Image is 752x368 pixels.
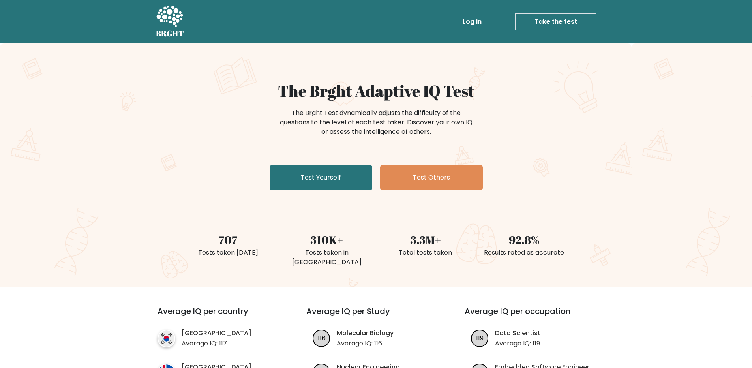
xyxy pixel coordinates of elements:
[495,329,540,338] a: Data Scientist
[337,329,394,338] a: Molecular Biology
[270,165,372,190] a: Test Yourself
[158,306,278,325] h3: Average IQ per country
[480,231,569,248] div: 92.8%
[184,231,273,248] div: 707
[337,339,394,348] p: Average IQ: 116
[495,339,540,348] p: Average IQ: 119
[182,329,251,338] a: [GEOGRAPHIC_DATA]
[480,248,569,257] div: Results rated as accurate
[465,306,604,325] h3: Average IQ per occupation
[184,81,569,100] h1: The Brght Adaptive IQ Test
[282,248,371,267] div: Tests taken in [GEOGRAPHIC_DATA]
[184,248,273,257] div: Tests taken [DATE]
[306,306,446,325] h3: Average IQ per Study
[156,29,184,38] h5: BRGHT
[182,339,251,348] p: Average IQ: 117
[282,231,371,248] div: 310K+
[381,231,470,248] div: 3.3M+
[278,108,475,137] div: The Brght Test dynamically adjusts the difficulty of the questions to the level of each test take...
[380,165,483,190] a: Test Others
[459,14,485,30] a: Log in
[476,333,484,342] text: 119
[156,3,184,40] a: BRGHT
[158,330,175,347] img: country
[381,248,470,257] div: Total tests taken
[515,13,596,30] a: Take the test
[318,333,326,342] text: 116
